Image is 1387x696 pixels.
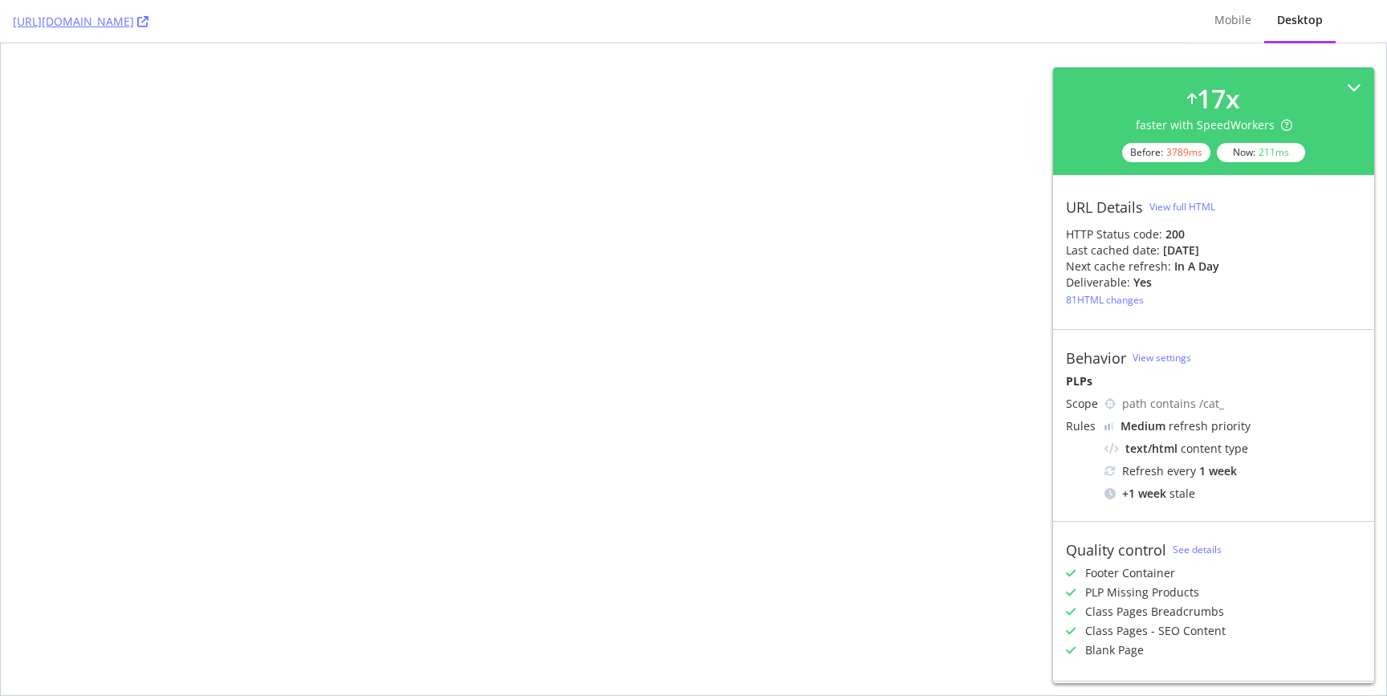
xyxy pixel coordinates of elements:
[1066,541,1166,559] div: Quality control
[1066,242,1160,258] div: Last cached date:
[1165,226,1185,242] strong: 200
[1122,143,1210,162] div: Before:
[1066,275,1130,291] div: Deliverable:
[1197,80,1240,117] div: 17 x
[1104,486,1361,502] div: stale
[1174,258,1219,275] div: in a day
[1173,543,1222,556] a: See details
[1085,565,1175,581] div: Footer Container
[1066,396,1098,412] div: Scope
[1149,200,1215,214] div: View full HTML
[1066,226,1361,242] div: HTTP Status code:
[1104,422,1114,430] img: j32suk7ufU7viAAAAAElFTkSuQmCC
[1104,463,1361,479] div: Refresh every
[1066,373,1361,389] div: PLPs
[1166,145,1202,159] div: 3789 ms
[1125,441,1178,457] div: text/html
[1066,293,1144,307] div: 81 HTML changes
[1217,143,1305,162] div: Now:
[1066,258,1171,275] div: Next cache refresh:
[1163,242,1199,258] div: [DATE]
[1122,396,1361,412] div: path contains /cat_
[1085,604,1224,620] div: Class Pages Breadcrumbs
[1133,351,1191,364] a: View settings
[1149,194,1215,220] button: View full HTML
[1085,623,1226,639] div: Class Pages - SEO Content
[1136,117,1292,133] div: faster with SpeedWorkers
[1122,486,1166,502] div: + 1 week
[1085,584,1199,600] div: PLP Missing Products
[1066,198,1143,216] div: URL Details
[1133,275,1152,291] div: Yes
[13,14,148,30] a: [URL][DOMAIN_NAME]
[1259,145,1289,159] div: 211 ms
[1066,349,1126,367] div: Behavior
[1066,418,1098,434] div: Rules
[1214,12,1251,28] div: Mobile
[1104,441,1361,457] div: content type
[1066,291,1144,310] button: 81HTML changes
[1121,418,1251,434] div: refresh priority
[1121,418,1165,434] div: Medium
[1199,463,1237,479] div: 1 week
[1085,642,1144,658] div: Blank Page
[1277,12,1323,28] div: Desktop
